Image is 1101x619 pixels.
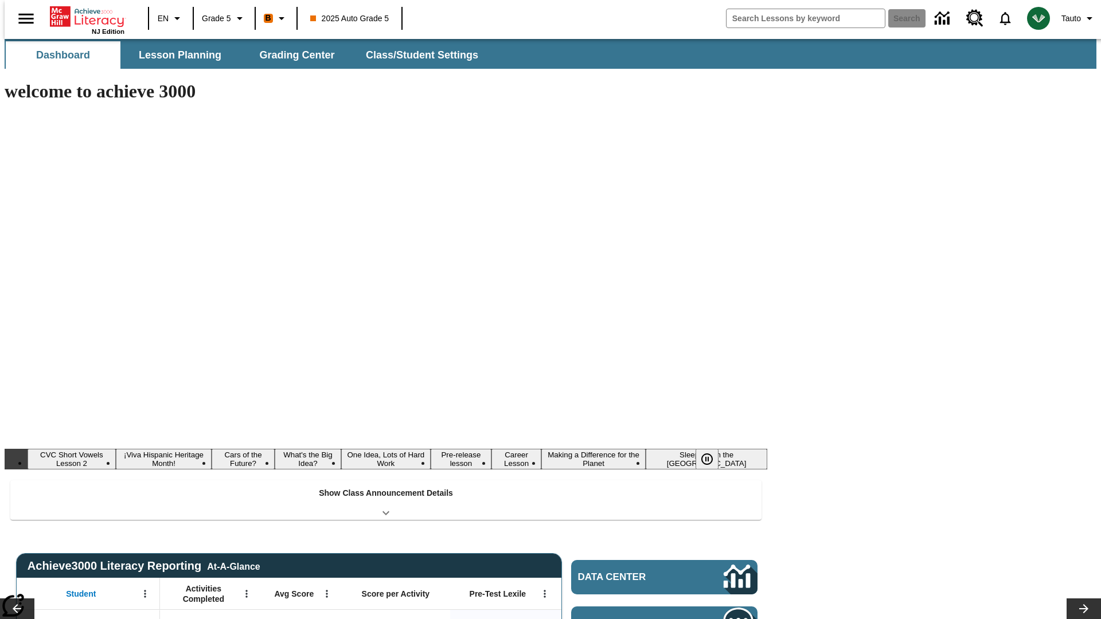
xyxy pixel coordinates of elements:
button: Slide 7 Career Lesson [491,449,541,469]
span: Score per Activity [362,589,430,599]
span: 2025 Auto Grade 5 [310,13,389,25]
button: Language: EN, Select a language [153,8,189,29]
span: B [266,11,271,25]
span: Data Center [578,571,685,583]
span: Achieve3000 Literacy Reporting [28,559,260,573]
button: Dashboard [6,41,120,69]
img: avatar image [1027,7,1050,30]
button: Lesson carousel, Next [1067,598,1101,619]
button: Open side menu [9,2,43,36]
p: Show Class Announcement Details [319,487,453,499]
button: Slide 1 CVC Short Vowels Lesson 2 [28,449,116,469]
div: At-A-Glance [207,559,260,572]
button: Open Menu [536,585,553,602]
button: Class/Student Settings [357,41,487,69]
button: Grading Center [240,41,354,69]
button: Boost Class color is orange. Change class color [259,8,293,29]
input: search field [727,9,885,28]
span: Pre-Test Lexile [470,589,526,599]
button: Lesson Planning [123,41,237,69]
a: Notifications [990,3,1020,33]
button: Open Menu [318,585,335,602]
button: Slide 5 One Idea, Lots of Hard Work [341,449,431,469]
button: Grade: Grade 5, Select a grade [197,8,251,29]
button: Pause [696,449,719,469]
button: Profile/Settings [1057,8,1101,29]
button: Slide 4 What's the Big Idea? [275,449,341,469]
div: Home [50,4,124,35]
button: Slide 9 Sleepless in the Animal Kingdom [646,449,767,469]
span: EN [158,13,169,25]
button: Slide 8 Making a Difference for the Planet [541,449,646,469]
div: Pause [696,449,730,469]
a: Data Center [571,560,758,594]
span: Grade 5 [202,13,231,25]
a: Resource Center, Will open in new tab [959,3,990,34]
span: Activities Completed [166,583,241,604]
button: Select a new avatar [1020,3,1057,33]
h1: welcome to achieve 3000 [5,81,767,102]
span: NJ Edition [92,28,124,35]
button: Slide 3 Cars of the Future? [212,449,275,469]
button: Open Menu [136,585,154,602]
div: SubNavbar [5,41,489,69]
button: Slide 6 Pre-release lesson [431,449,492,469]
a: Data Center [928,3,959,34]
span: Tauto [1061,13,1081,25]
span: Avg Score [274,589,314,599]
a: Home [50,5,124,28]
button: Open Menu [238,585,255,602]
button: Slide 2 ¡Viva Hispanic Heritage Month! [116,449,212,469]
div: Show Class Announcement Details [10,480,762,520]
span: Student [66,589,96,599]
div: SubNavbar [5,39,1096,69]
